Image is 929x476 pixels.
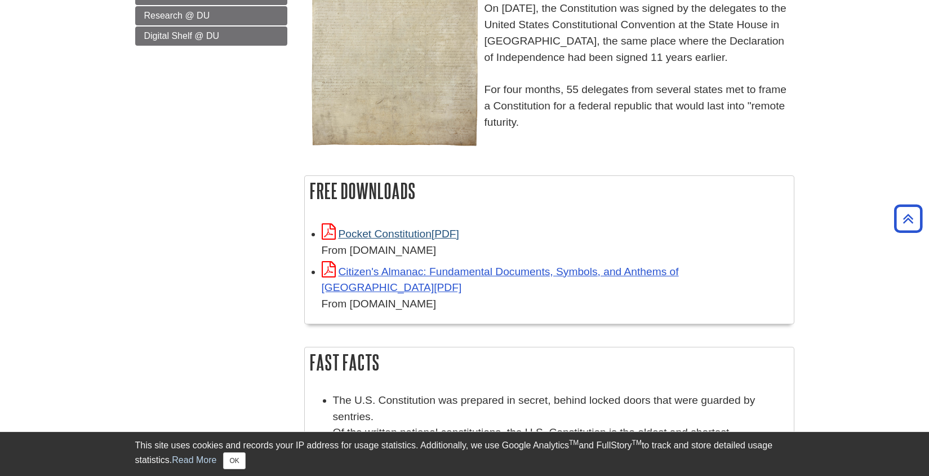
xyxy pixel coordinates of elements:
div: This site uses cookies and records your IP address for usage statistics. Additionally, we use Goo... [135,439,794,469]
a: Link opens in new window [322,228,459,240]
li: The U.S. Constitution was prepared in secret, behind locked doors that were guarded by sentries. [333,393,788,425]
h2: Fast Facts [305,347,794,377]
a: Link opens in new window [322,266,679,294]
a: Digital Shelf @ DU [135,27,287,46]
div: From [DOMAIN_NAME] [322,243,788,259]
h2: Free Downloads [305,176,794,206]
div: From [DOMAIN_NAME] [322,296,788,312]
button: Close [223,452,245,469]
li: Of the written national constitutions, the U.S. Constitution is the oldest and shortest. [333,425,788,441]
span: Digital Shelf @ DU [144,31,220,41]
a: Read More [172,455,216,465]
sup: TM [569,439,579,447]
a: Back to Top [890,211,926,226]
sup: TM [632,439,642,447]
a: Research @ DU [135,6,287,25]
span: Research @ DU [144,11,210,20]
